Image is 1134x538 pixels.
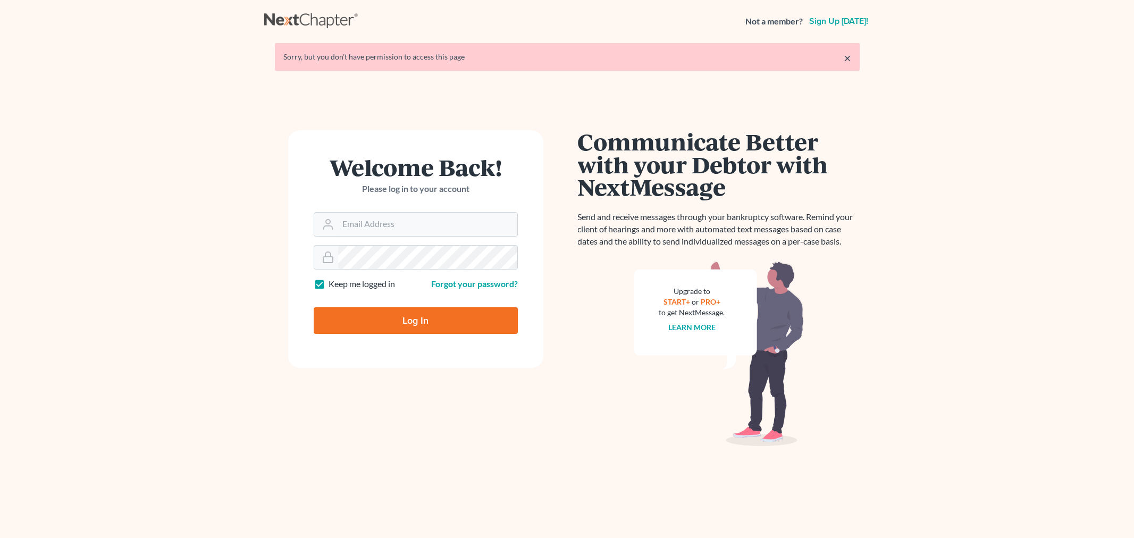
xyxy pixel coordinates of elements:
p: Send and receive messages through your bankruptcy software. Remind your client of hearings and mo... [578,211,860,248]
img: nextmessage_bg-59042aed3d76b12b5cd301f8e5b87938c9018125f34e5fa2b7a6b67550977c72.svg [634,260,804,447]
h1: Communicate Better with your Debtor with NextMessage [578,130,860,198]
a: PRO+ [701,297,720,306]
span: or [692,297,699,306]
div: Sorry, but you don't have permission to access this page [283,52,851,62]
p: Please log in to your account [314,183,518,195]
div: Upgrade to [659,286,725,297]
label: Keep me logged in [329,278,395,290]
a: START+ [663,297,690,306]
input: Email Address [338,213,517,236]
h1: Welcome Back! [314,156,518,179]
div: to get NextMessage. [659,307,725,318]
a: Sign up [DATE]! [807,17,870,26]
input: Log In [314,307,518,334]
a: Learn more [668,323,716,332]
a: Forgot your password? [431,279,518,289]
a: × [844,52,851,64]
strong: Not a member? [745,15,803,28]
